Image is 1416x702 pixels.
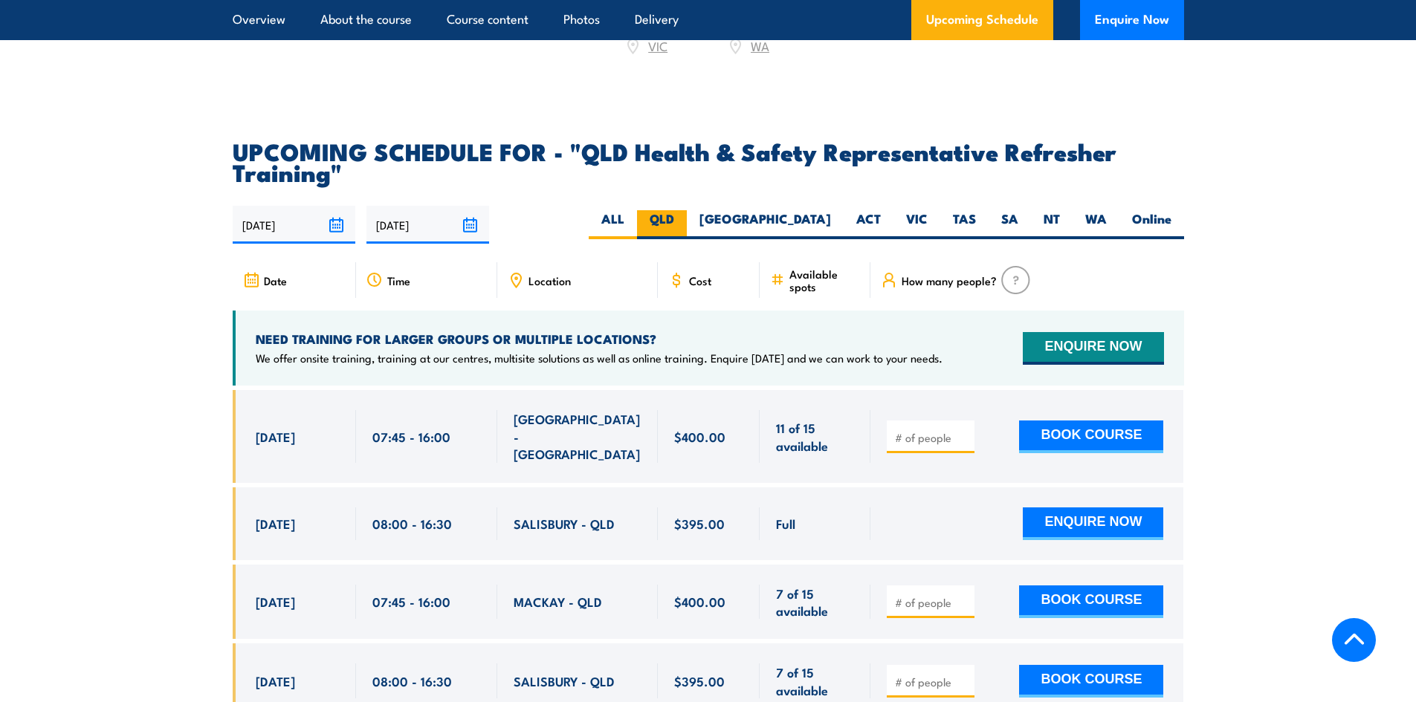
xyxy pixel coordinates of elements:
[776,663,854,698] span: 7 of 15 available
[1019,665,1163,698] button: BOOK COURSE
[514,515,615,532] span: SALISBURY - QLD
[372,593,450,610] span: 07:45 - 16:00
[528,274,571,287] span: Location
[895,595,969,610] input: # of people
[989,210,1031,239] label: SA
[893,210,940,239] label: VIC
[637,210,687,239] label: QLD
[366,206,489,244] input: To date
[789,267,860,293] span: Available spots
[1019,585,1163,618] button: BOOK COURSE
[514,410,641,462] span: [GEOGRAPHIC_DATA] - [GEOGRAPHIC_DATA]
[256,331,943,347] h4: NEED TRAINING FOR LARGER GROUPS OR MULTIPLE LOCATIONS?
[1119,210,1184,239] label: Online
[256,672,295,689] span: [DATE]
[372,428,450,445] span: 07:45 - 16:00
[674,672,725,689] span: $395.00
[256,428,295,445] span: [DATE]
[233,206,355,244] input: From date
[1023,332,1163,365] button: ENQUIRE NOW
[514,593,602,610] span: MACKAY - QLD
[256,515,295,532] span: [DATE]
[776,419,854,454] span: 11 of 15 available
[1023,507,1163,540] button: ENQUIRE NOW
[689,274,711,287] span: Cost
[895,675,969,689] input: # of people
[687,210,844,239] label: [GEOGRAPHIC_DATA]
[372,672,452,689] span: 08:00 - 16:30
[776,515,795,532] span: Full
[1019,420,1163,453] button: BOOK COURSE
[844,210,893,239] label: ACT
[589,210,637,239] label: ALL
[233,140,1184,182] h2: UPCOMING SCHEDULE FOR - "QLD Health & Safety Representative Refresher Training"
[1073,210,1119,239] label: WA
[776,585,854,620] span: 7 of 15 available
[387,274,410,287] span: Time
[256,351,943,365] p: We offer onsite training, training at our centres, multisite solutions as well as online training...
[372,515,452,532] span: 08:00 - 16:30
[256,593,295,610] span: [DATE]
[674,593,725,610] span: $400.00
[674,515,725,532] span: $395.00
[264,274,287,287] span: Date
[895,430,969,445] input: # of people
[514,672,615,689] span: SALISBURY - QLD
[902,274,997,287] span: How many people?
[1031,210,1073,239] label: NT
[940,210,989,239] label: TAS
[674,428,725,445] span: $400.00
